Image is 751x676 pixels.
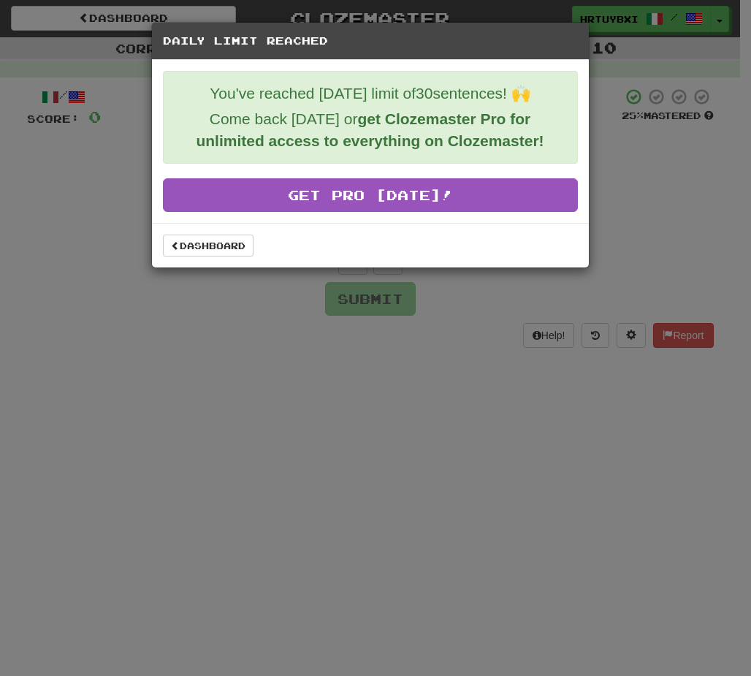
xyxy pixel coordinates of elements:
strong: get Clozemaster Pro for unlimited access to everything on Clozemaster! [196,110,544,149]
a: Get Pro [DATE]! [163,178,578,212]
p: You've reached [DATE] limit of 30 sentences! 🙌 [175,83,566,105]
a: Dashboard [163,235,253,257]
p: Come back [DATE] or [175,108,566,152]
h5: Daily Limit Reached [163,34,578,48]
